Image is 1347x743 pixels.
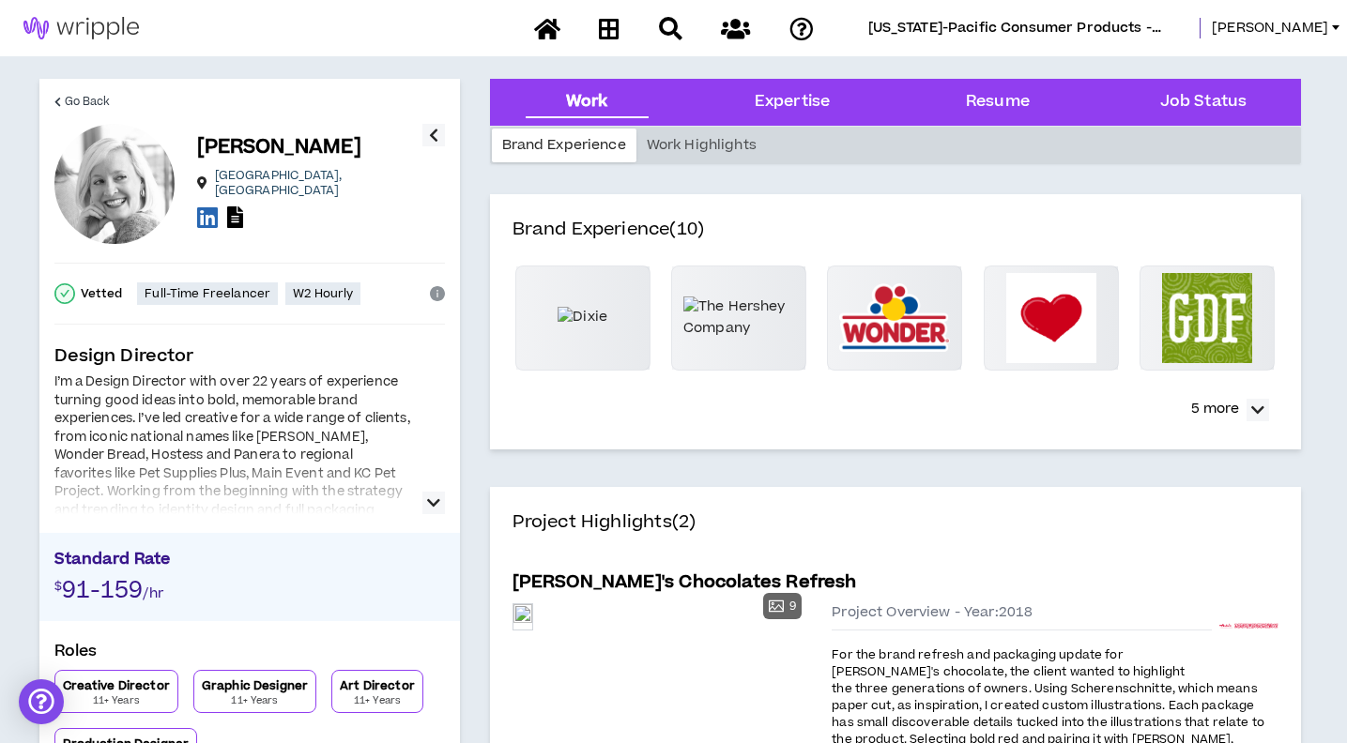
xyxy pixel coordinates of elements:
[513,217,1278,265] h4: Brand Experience (10)
[354,693,401,708] p: 11+ Years
[197,134,362,160] p: [PERSON_NAME]
[145,286,270,301] p: Full-Time Freelancer
[54,548,445,576] p: Standard Rate
[1182,393,1278,427] button: 5 more
[54,578,62,595] span: $
[832,603,1033,622] span: Project Overview - Year: 2018
[293,286,353,301] p: W2 Hourly
[755,90,830,114] div: Expertise
[1218,623,1278,629] img: Andre's Chocolates & Confiserie Suisse
[65,93,111,111] span: Go Back
[54,640,445,670] p: Roles
[1191,399,1239,419] p: 5 more
[1160,90,1247,114] div: Job Status
[566,90,608,114] div: Work
[636,129,767,162] div: Work Highlights
[1006,273,1096,363] img: Hostess
[231,693,278,708] p: 11+ Years
[93,693,140,708] p: 11+ Years
[558,307,607,327] img: Dixie
[215,168,422,198] p: [GEOGRAPHIC_DATA] , [GEOGRAPHIC_DATA]
[1162,273,1252,363] img: Green Dirt Farm
[513,509,1278,558] h4: Project Highlights (2)
[19,679,64,724] div: Open Intercom Messenger
[54,343,445,370] p: Design Director
[430,286,445,301] span: info-circle
[513,569,857,596] h5: [PERSON_NAME]'s Chocolates Refresh
[1212,18,1328,38] span: [PERSON_NAME]
[966,90,1030,114] div: Resume
[340,678,415,693] p: Art Director
[839,283,950,352] img: Wonder Bread
[54,283,75,304] span: check-circle
[202,678,308,693] p: Graphic Designer
[54,79,111,124] a: Go Back
[63,678,170,693] p: Creative Director
[62,574,144,607] span: 91-159
[868,18,1189,38] span: Georgia-Pacific Consumer Products - Retail & Pro
[683,296,794,339] img: The Hershey Company
[81,286,123,301] p: Vetted
[492,129,636,162] div: Brand Experience
[54,373,411,666] div: I’m a Design Director with over 22 years of experience turning good ideas into bold, memorable br...
[143,584,162,603] span: /hr
[54,124,175,244] div: Becky E.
